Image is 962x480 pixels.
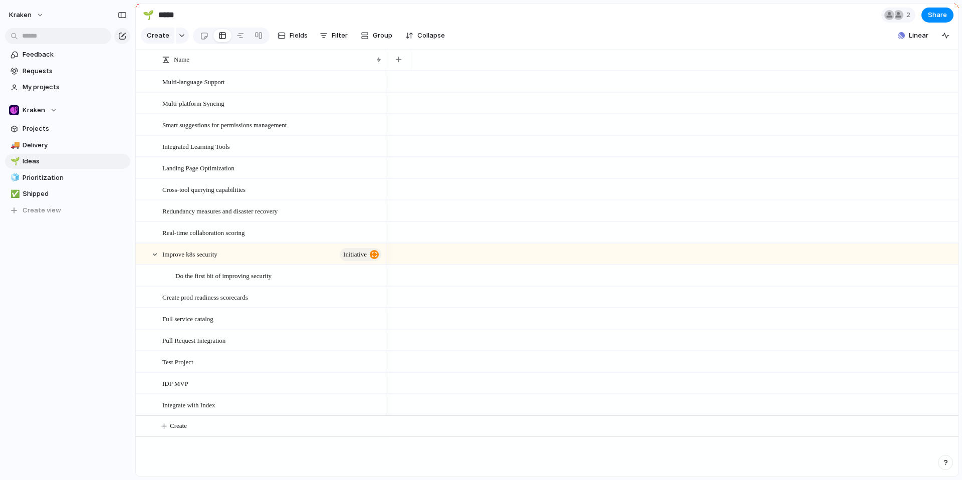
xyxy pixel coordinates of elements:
span: Create view [23,205,61,215]
span: Share [928,10,947,20]
span: Feedback [23,50,127,60]
span: Test Project [162,356,193,367]
div: 🧊 [11,172,18,183]
span: Multi-platform Syncing [162,97,224,109]
button: Group [356,28,397,44]
span: Redundancy measures and disaster recovery [162,205,278,216]
span: Full service catalog [162,313,213,324]
span: Multi-language Support [162,76,225,87]
span: Projects [23,124,127,134]
span: Linear [909,31,928,41]
span: Kraken [9,10,32,20]
button: Share [921,8,953,23]
button: 🚚 [9,140,19,150]
a: 🚚Delivery [5,138,130,153]
a: My projects [5,80,130,95]
span: Smart suggestions for permissions management [162,119,287,130]
span: Name [174,55,189,65]
button: Filter [316,28,352,44]
span: Do the first bit of improving security [175,270,272,281]
span: Prioritization [23,173,127,183]
span: Create [170,421,187,431]
span: Improve k8s security [162,248,217,260]
span: Group [373,31,392,41]
button: 🧊 [9,173,19,183]
span: My projects [23,82,127,92]
span: Integrate with Index [162,399,215,410]
div: 🌱 [143,8,154,22]
a: Feedback [5,47,130,62]
span: IDP MVP [162,377,188,389]
span: Integrated Learning Tools [162,140,230,152]
div: ✅ [11,188,18,200]
a: 🌱Ideas [5,154,130,169]
span: Pull Request Integration [162,334,225,346]
button: 🌱 [9,156,19,166]
span: Filter [332,31,348,41]
a: Requests [5,64,130,79]
button: Collapse [401,28,449,44]
span: Real-time collaboration scoring [162,226,245,238]
span: Fields [290,31,308,41]
button: initiative [340,248,381,261]
span: Cross-tool querying capabilities [162,183,246,195]
span: initiative [343,248,367,262]
a: ✅Shipped [5,186,130,201]
span: Create [147,31,169,41]
button: Create [141,28,174,44]
button: Kraken [5,103,130,118]
button: 🌱 [140,7,156,23]
span: Create prod readiness scorecards [162,291,248,303]
span: Landing Page Optimization [162,162,234,173]
span: 2 [906,10,913,20]
span: Kraken [23,105,45,115]
span: Ideas [23,156,127,166]
span: Delivery [23,140,127,150]
button: ✅ [9,189,19,199]
div: 🌱 [11,156,18,167]
span: Collapse [417,31,445,41]
button: Create view [5,203,130,218]
button: Linear [894,28,932,43]
span: Shipped [23,189,127,199]
a: Projects [5,121,130,136]
button: Fields [274,28,312,44]
span: Requests [23,66,127,76]
button: Kraken [5,7,49,23]
a: 🧊Prioritization [5,170,130,185]
div: 🚚 [11,139,18,151]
